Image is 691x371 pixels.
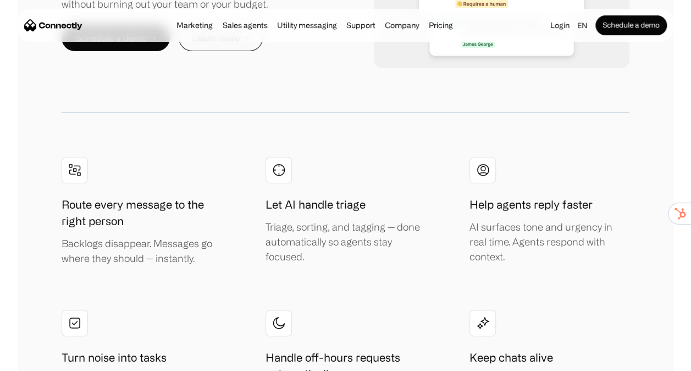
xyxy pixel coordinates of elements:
aside: Language selected: English [11,351,66,367]
h1: Route every message to the right person [62,197,222,230]
h1: Let AI handle triage [266,197,366,213]
div: AI surfaces tone and urgency in real time. Agents respond with context. [469,220,629,264]
div: Backlogs disappear. Messages go where they should — instantly. [62,236,222,266]
a: Login [547,18,573,33]
div: en [577,18,587,33]
div: en [573,18,595,33]
div: Company [385,18,419,33]
a: Schedule a demo [595,15,667,35]
h1: Help agents reply faster [469,197,593,213]
a: Utility messaging [274,21,340,30]
a: Pricing [425,21,456,30]
a: home [24,17,82,34]
a: Sales agents [219,21,270,30]
ul: Language list [22,352,66,367]
h1: Turn noise into tasks [62,350,167,366]
div: Company [382,18,422,33]
div: Triage, sorting, and tagging — done automatically so agents stay focused. [266,220,425,264]
a: Support [343,21,379,30]
a: Marketing [173,21,216,30]
h1: Keep chats alive [469,350,553,366]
